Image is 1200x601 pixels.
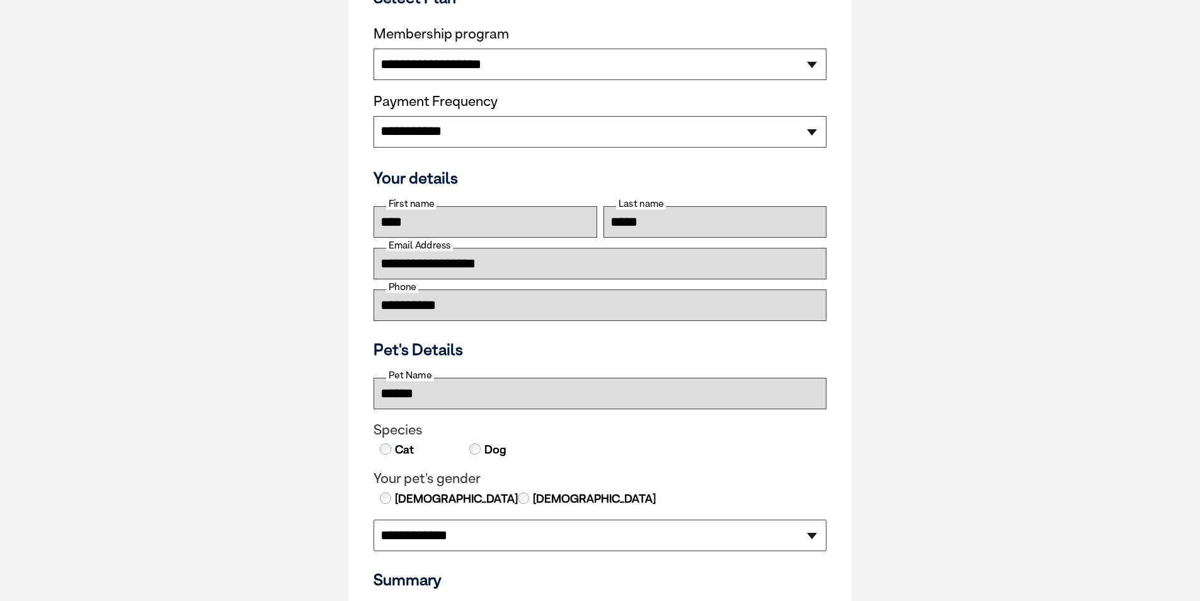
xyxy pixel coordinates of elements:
label: First name [386,198,437,209]
legend: Species [374,422,826,438]
label: Last name [616,198,666,209]
h3: Summary [374,570,826,589]
h3: Pet's Details [369,340,831,359]
label: Phone [386,281,418,293]
legend: Your pet's gender [374,470,826,487]
h3: Your details [374,168,826,187]
label: Membership program [374,26,826,42]
label: Email Address [386,240,453,251]
label: Payment Frequency [374,93,498,110]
